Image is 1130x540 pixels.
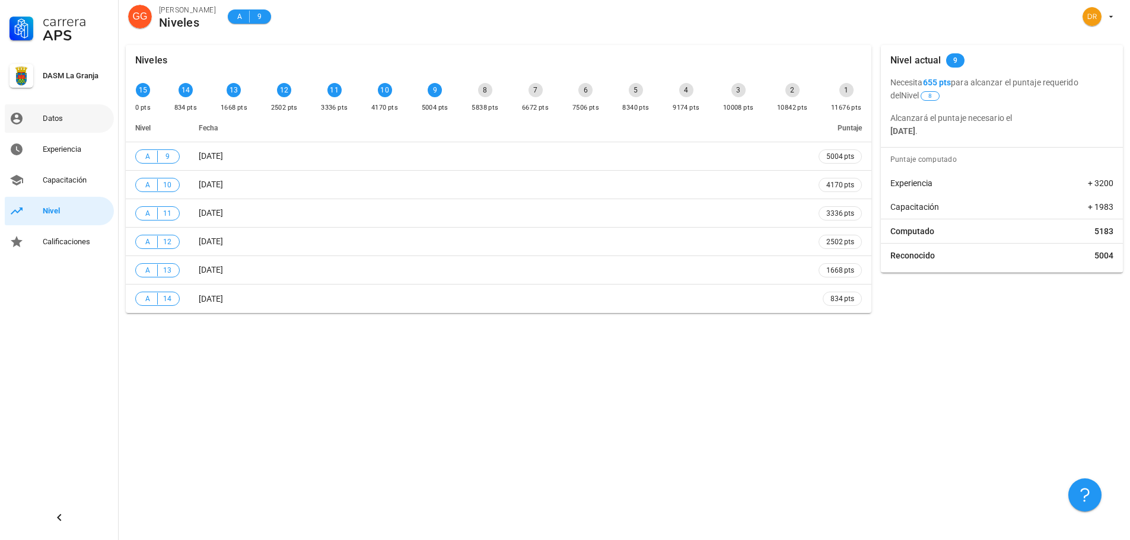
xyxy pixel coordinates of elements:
[1088,201,1113,213] span: + 1983
[5,228,114,256] a: Calificaciones
[189,114,809,142] th: Fecha
[923,78,951,87] b: 655 pts
[826,207,854,219] span: 3336 pts
[1094,225,1113,237] span: 5183
[522,102,549,114] div: 6672 pts
[886,148,1123,171] div: Puntaje computado
[199,265,223,274] span: [DATE]
[135,45,167,76] div: Niveles
[928,92,932,100] span: 8
[43,28,109,43] div: APS
[163,236,172,248] span: 12
[43,175,109,185] div: Capacitación
[839,83,854,97] div: 1
[953,53,957,68] span: 9
[826,236,854,248] span: 2502 pts
[1094,250,1113,261] span: 5004
[199,151,223,161] span: [DATE]
[472,102,498,114] div: 5838 pts
[5,166,114,194] a: Capacitación
[159,4,216,16] div: [PERSON_NAME]
[43,237,109,247] div: Calificaciones
[143,293,152,305] span: A
[143,264,152,276] span: A
[43,71,109,81] div: DASM La Granja
[901,91,941,100] span: Nivel
[5,104,114,133] a: Datos
[43,145,109,154] div: Experiencia
[572,102,599,114] div: 7506 pts
[143,179,152,191] span: A
[5,197,114,225] a: Nivel
[143,236,152,248] span: A
[235,11,244,23] span: A
[136,83,150,97] div: 15
[890,225,934,237] span: Computado
[199,208,223,218] span: [DATE]
[890,250,935,261] span: Reconocido
[163,293,172,305] span: 14
[327,83,342,97] div: 11
[723,102,754,114] div: 10008 pts
[199,294,223,303] span: [DATE]
[43,14,109,28] div: Carrera
[199,180,223,189] span: [DATE]
[271,102,298,114] div: 2502 pts
[890,201,939,213] span: Capacitación
[428,83,442,97] div: 9
[174,102,198,114] div: 834 pts
[830,293,854,305] span: 834 pts
[777,102,808,114] div: 10842 pts
[163,264,172,276] span: 13
[890,111,1113,138] p: Alcanzará el puntaje necesario el .
[673,102,699,114] div: 9174 pts
[478,83,492,97] div: 8
[135,124,151,132] span: Nivel
[1088,177,1113,189] span: + 3200
[179,83,193,97] div: 14
[321,102,348,114] div: 3336 pts
[143,151,152,162] span: A
[163,207,172,219] span: 11
[1083,7,1102,26] div: avatar
[199,124,218,132] span: Fecha
[838,124,862,132] span: Puntaje
[622,102,649,114] div: 8340 pts
[133,5,148,28] span: GG
[371,102,398,114] div: 4170 pts
[422,102,448,114] div: 5004 pts
[826,264,854,276] span: 1668 pts
[227,83,241,97] div: 13
[199,237,223,246] span: [DATE]
[378,83,392,97] div: 10
[809,114,871,142] th: Puntaje
[126,114,189,142] th: Nivel
[890,177,932,189] span: Experiencia
[831,102,862,114] div: 11676 pts
[163,151,172,162] span: 9
[890,76,1113,102] p: Necesita para alcanzar el puntaje requerido del
[5,135,114,164] a: Experiencia
[43,114,109,123] div: Datos
[629,83,643,97] div: 5
[277,83,291,97] div: 12
[143,207,152,219] span: A
[826,179,854,191] span: 4170 pts
[890,45,941,76] div: Nivel actual
[890,126,916,136] b: [DATE]
[163,179,172,191] span: 10
[578,83,593,97] div: 6
[529,83,543,97] div: 7
[731,83,746,97] div: 3
[135,102,151,114] div: 0 pts
[43,206,109,216] div: Nivel
[221,102,247,114] div: 1668 pts
[785,83,800,97] div: 2
[826,151,854,162] span: 5004 pts
[254,11,264,23] span: 9
[679,83,693,97] div: 4
[159,16,216,29] div: Niveles
[128,5,152,28] div: avatar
